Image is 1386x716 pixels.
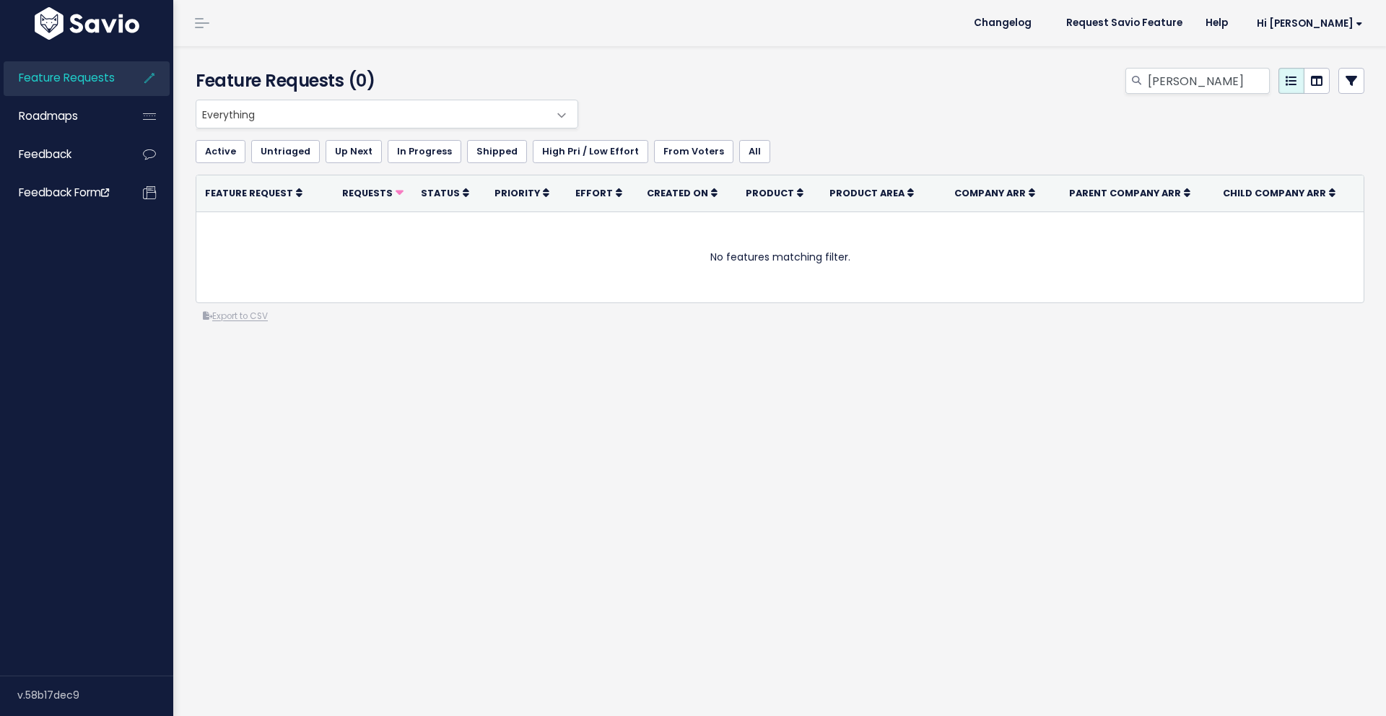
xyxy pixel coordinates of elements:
a: Request Savio Feature [1055,12,1194,34]
span: Created On [647,187,708,199]
span: Child Company ARR [1223,187,1326,199]
a: Untriaged [251,140,320,163]
span: Feature Requests [19,70,115,85]
a: Export to CSV [203,310,268,322]
ul: Filter feature requests [196,140,1364,163]
a: Hi [PERSON_NAME] [1239,12,1374,35]
span: Product Area [829,187,905,199]
div: v.58b17dec9 [17,676,173,714]
span: Everything [196,100,578,128]
span: Priority [494,187,540,199]
a: Feedback form [4,176,120,209]
a: All [739,140,770,163]
a: Requests [342,185,404,200]
a: Feature Requests [4,61,120,95]
a: Up Next [326,140,382,163]
span: Company ARR [954,187,1026,199]
a: In Progress [388,140,461,163]
span: Requests [342,187,393,199]
a: Feedback [4,138,120,171]
span: Product [746,187,794,199]
span: Changelog [974,18,1032,28]
a: Company ARR [954,185,1035,200]
h4: Feature Requests (0) [196,68,571,94]
span: Feature Request [205,187,293,199]
span: Effort [575,187,613,199]
a: Created On [647,185,718,200]
input: Search features... [1146,68,1270,94]
a: Shipped [467,140,527,163]
a: Priority [494,185,549,200]
span: Hi [PERSON_NAME] [1257,18,1363,29]
a: Active [196,140,245,163]
span: Parent Company ARR [1069,187,1181,199]
a: High Pri / Low Effort [533,140,648,163]
a: Product [746,185,803,200]
a: Feature Request [205,185,302,200]
a: Status [421,185,469,200]
a: Child Company ARR [1223,185,1335,200]
span: Feedback form [19,185,109,200]
img: logo-white.9d6f32f41409.svg [31,7,143,40]
a: Roadmaps [4,100,120,133]
a: Help [1194,12,1239,34]
a: Parent Company ARR [1069,185,1190,200]
span: Everything [196,100,549,128]
span: Feedback [19,147,71,162]
a: Product Area [829,185,914,200]
span: Roadmaps [19,108,78,123]
span: Status [421,187,460,199]
a: Effort [575,185,622,200]
a: From Voters [654,140,733,163]
td: No features matching filter. [196,211,1364,302]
